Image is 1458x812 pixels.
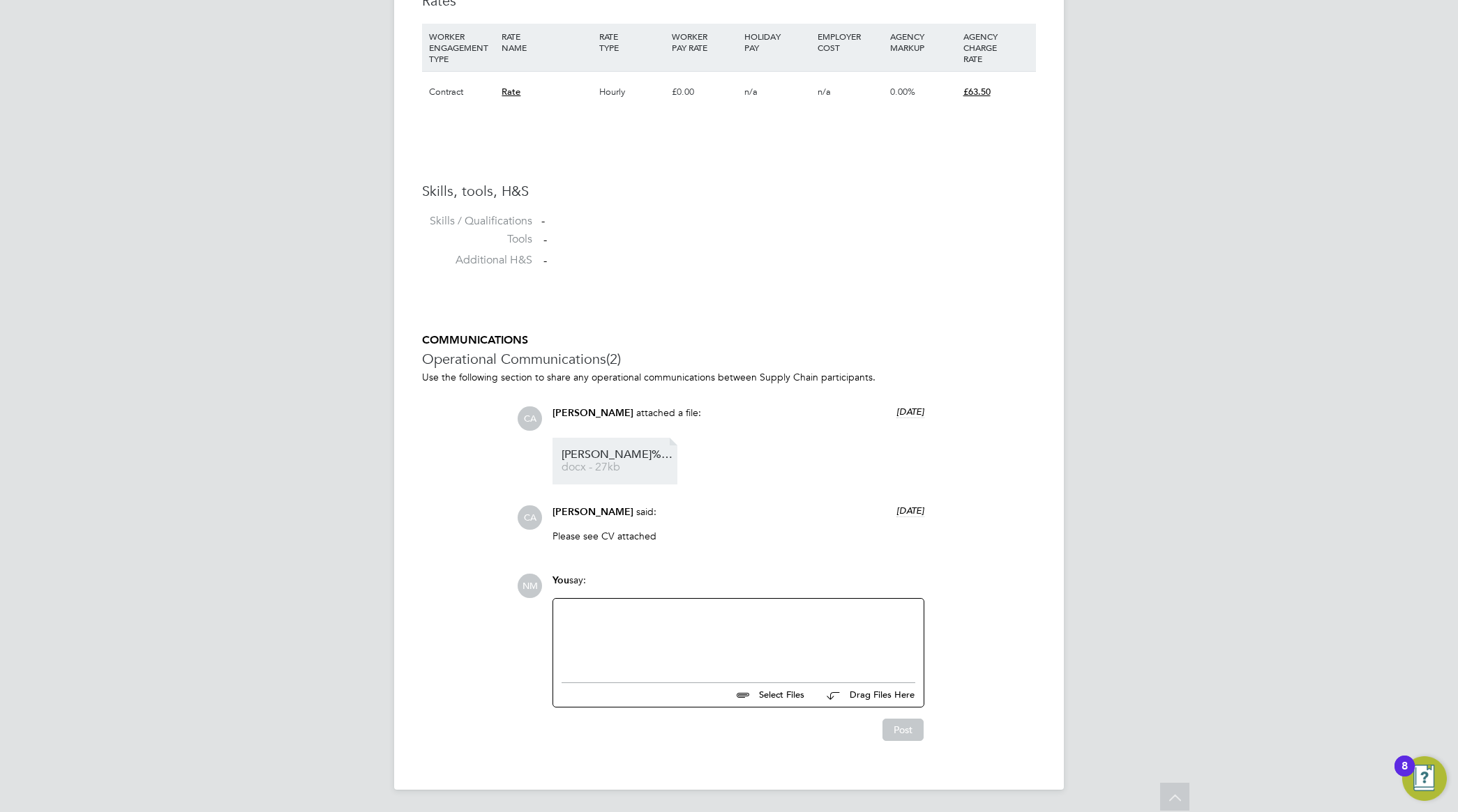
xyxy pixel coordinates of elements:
span: CA [518,406,542,431]
div: AGENCY CHARGE RATE [960,24,1032,71]
span: Rate [502,86,520,98]
div: - [541,214,1036,229]
span: [PERSON_NAME] [553,407,633,419]
h3: Skills, tools, H&S [422,182,1036,200]
div: WORKER PAY RATE [668,24,741,60]
button: Post [882,719,924,741]
div: RATE NAME [498,24,595,60]
div: RATE TYPE [596,24,668,60]
label: Skills / Qualifications [422,214,532,229]
a: [PERSON_NAME]%20Jasmine%20HQ00530971 docx - 27kb [562,450,673,473]
span: attached a file: [636,406,701,419]
button: Open Resource Center, 8 new notifications [1402,756,1447,801]
p: Use the following section to share any operational communications between Supply Chain participants. [422,371,1036,383]
span: - [543,254,547,268]
span: n/a [744,86,758,98]
label: Tools [422,232,532,247]
span: [PERSON_NAME] [553,506,633,518]
h5: COMMUNICATIONS [422,333,1036,348]
div: Contract [426,72,498,112]
p: Please see CV attached [553,530,924,542]
span: - [543,233,547,247]
span: [DATE] [896,505,924,516]
span: [DATE] [896,406,924,418]
span: docx - 27kb [562,462,673,473]
div: Hourly [596,72,668,112]
div: 8 [1401,766,1408,784]
span: [PERSON_NAME]%20Jasmine%20HQ00530971 [562,450,673,460]
label: Additional H&S [422,253,532,268]
div: WORKER ENGAGEMENT TYPE [426,24,498,71]
h3: Operational Communications [422,350,1036,368]
span: n/a [818,86,831,98]
span: NM [518,574,542,598]
span: 0.00% [890,86,915,98]
div: £0.00 [668,72,741,112]
div: HOLIDAY PAY [741,24,813,60]
div: AGENCY MARKUP [887,24,959,60]
span: said: [636,505,656,518]
span: You [553,574,569,586]
div: EMPLOYER COST [814,24,887,60]
button: Drag Files Here [816,681,915,710]
span: (2) [606,350,621,368]
span: £63.50 [963,86,991,98]
div: say: [553,574,924,598]
span: CA [518,505,542,530]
